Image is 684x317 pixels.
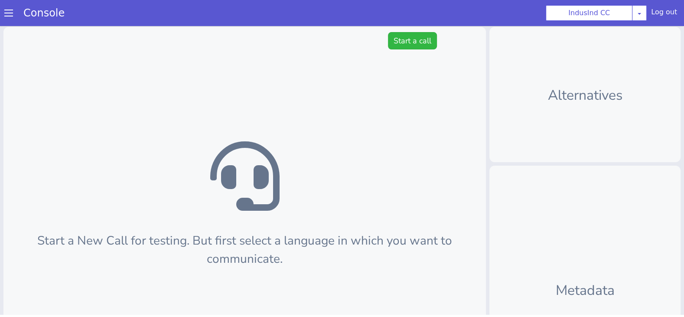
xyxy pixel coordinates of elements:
p: Alternatives [503,62,667,82]
p: Metadata [503,257,667,278]
div: Log out [651,7,677,21]
button: Start a call [388,9,437,26]
button: IndusInd CC [546,5,632,21]
p: Start a New Call for testing. But first select a language in which you want to communicate. [17,208,472,245]
a: Console [13,7,75,19]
